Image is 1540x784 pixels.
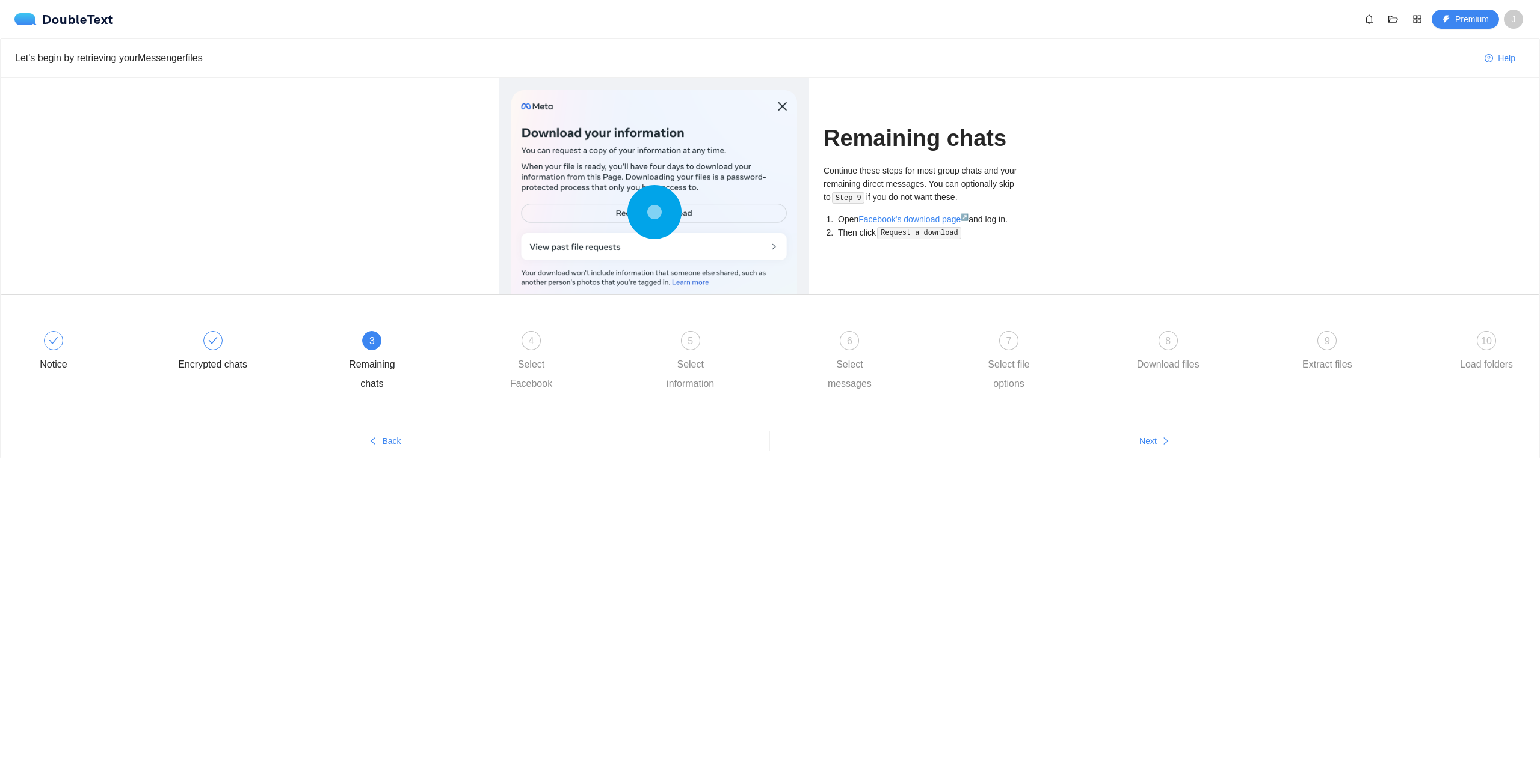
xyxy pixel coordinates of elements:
span: appstore [1408,14,1426,24]
button: bell [1360,10,1379,29]
span: check [49,336,58,345]
span: Next [1139,434,1157,448]
span: 8 [1165,336,1171,346]
div: 3Remaining chats [337,331,496,394]
button: Nextright [770,431,1539,451]
span: 4 [529,336,534,346]
div: Extract files [1302,355,1352,374]
a: Facebook's download page↗ [858,214,969,224]
button: thunderboltPremium [1432,10,1499,29]
a: logoDoubleText [14,13,114,25]
div: Remaining chats [337,355,407,394]
div: Select information [656,355,725,394]
span: Back [382,434,401,448]
button: appstore [1408,10,1427,29]
span: 10 [1481,336,1492,346]
li: Open and log in. [836,213,1041,226]
div: 8Download files [1133,331,1293,374]
img: logo [14,13,42,25]
button: folder-open [1384,10,1403,29]
div: Notice [40,355,67,374]
p: Continue these steps for most group chats and your remaining direct messages. You can optionally ... [824,164,1041,204]
div: 6Select messages [815,331,974,394]
span: bell [1360,14,1378,24]
code: Request a download [877,227,961,239]
div: 9Extract files [1292,331,1452,374]
div: Download files [1137,355,1200,374]
span: 3 [369,336,375,346]
span: 9 [1325,336,1330,346]
div: Select file options [974,355,1044,394]
code: Step 9 [832,192,864,204]
div: Let's begin by retrieving your Messenger files [15,50,1475,65]
div: 7Select file options [974,331,1133,394]
div: 4Select Facebook [496,331,656,394]
div: Encrypted chats [178,355,247,374]
span: Premium [1455,13,1489,26]
div: 5Select information [656,331,815,394]
div: Select Facebook [496,355,566,394]
div: Notice [19,331,178,374]
button: leftBack [1,431,769,451]
span: 7 [1006,336,1012,346]
span: thunderbolt [1442,15,1450,25]
div: DoubleText [14,13,114,25]
button: question-circleHelp [1475,49,1525,68]
span: right [1162,437,1170,446]
span: 5 [688,336,693,346]
span: left [369,437,377,446]
span: 6 [847,336,852,346]
span: question-circle [1485,54,1493,64]
div: Load folders [1460,355,1513,374]
span: folder-open [1384,14,1402,24]
h1: Remaining chats [824,124,1041,153]
span: check [208,336,218,345]
span: Help [1498,52,1515,65]
div: 10Load folders [1452,331,1521,374]
div: Select messages [815,355,884,394]
sup: ↗ [961,213,969,220]
span: J [1512,10,1516,29]
div: Encrypted chats [178,331,337,374]
li: Then click [836,226,1041,240]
